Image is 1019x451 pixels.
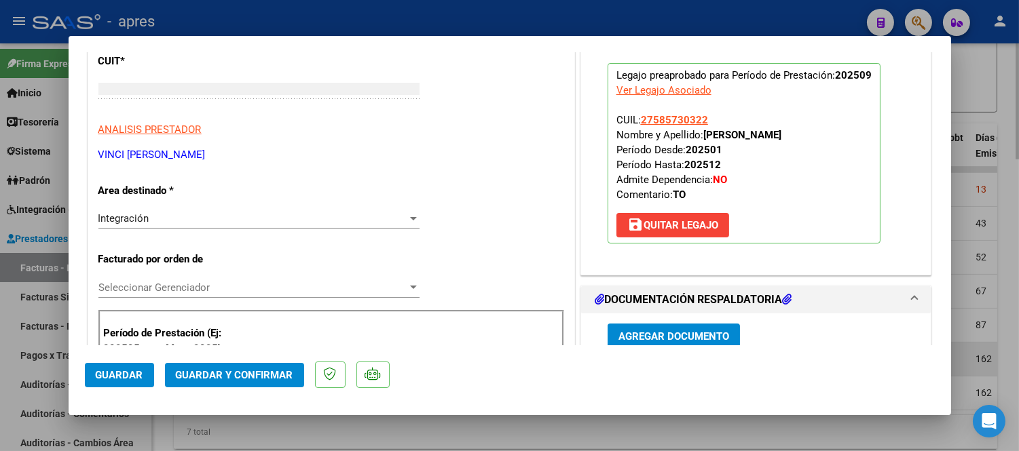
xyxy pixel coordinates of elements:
[176,369,293,381] span: Guardar y Confirmar
[641,114,708,126] span: 27585730322
[98,54,238,69] p: CUIT
[618,330,729,342] span: Agregar Documento
[616,114,781,201] span: CUIL: Nombre y Apellido: Período Desde: Período Hasta: Admite Dependencia:
[973,405,1005,437] div: Open Intercom Messenger
[673,189,686,201] strong: TO
[835,69,872,81] strong: 202509
[608,323,740,349] button: Agregar Documento
[98,147,564,163] p: VINCI [PERSON_NAME]
[96,369,143,381] span: Guardar
[98,252,238,267] p: Facturado por orden de
[98,212,149,224] span: Integración
[616,213,729,237] button: Quitar Legajo
[703,129,781,141] strong: [PERSON_NAME]
[627,219,718,231] span: Quitar Legajo
[616,83,711,98] div: Ver Legajo Asociado
[98,123,202,136] span: ANALISIS PRESTADOR
[165,363,304,387] button: Guardar y Confirmar
[98,281,407,294] span: Seleccionar Gerenciador
[713,174,727,186] strong: NO
[595,292,792,308] h1: DOCUMENTACIÓN RESPALDATORIA
[686,144,722,156] strong: 202501
[98,183,238,199] p: Area destinado *
[627,216,644,233] mat-icon: save
[608,63,881,243] p: Legajo preaprobado para Período de Prestación:
[104,326,240,356] p: Período de Prestación (Ej: 202505 para Mayo 2025)
[85,363,154,387] button: Guardar
[581,286,931,313] mat-expansion-panel-header: DOCUMENTACIÓN RESPALDATORIA
[684,159,721,171] strong: 202512
[616,189,686,201] span: Comentario:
